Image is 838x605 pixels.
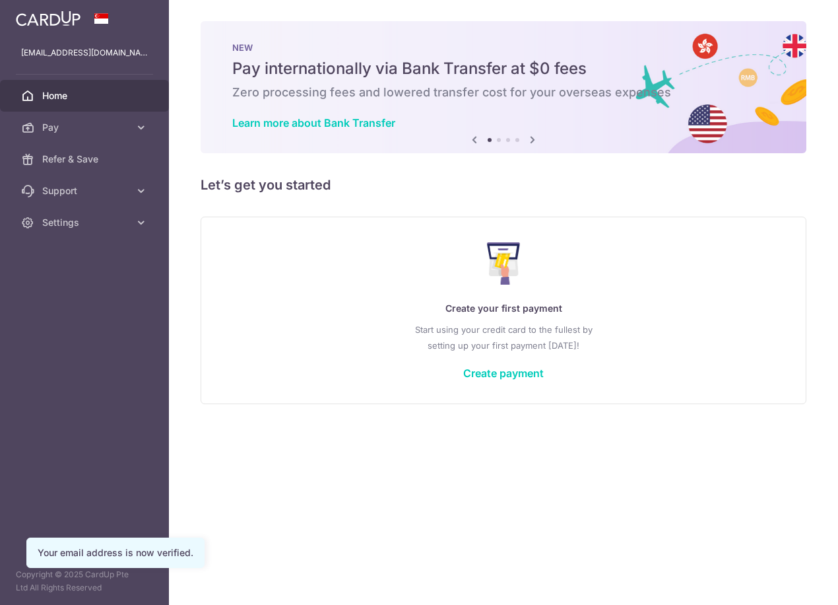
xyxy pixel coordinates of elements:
p: Start using your credit card to the fullest by setting up your first payment [DATE]! [228,322,779,353]
span: Settings [42,216,129,229]
p: NEW [232,42,775,53]
span: Pay [42,121,129,134]
p: [EMAIL_ADDRESS][DOMAIN_NAME] [21,46,148,59]
h5: Pay internationally via Bank Transfer at $0 fees [232,58,775,79]
a: Create payment [463,367,544,380]
span: Home [42,89,129,102]
img: Bank transfer banner [201,21,806,153]
span: Refer & Save [42,153,129,166]
img: CardUp [16,11,81,26]
h5: Let’s get you started [201,174,806,196]
a: Learn more about Bank Transfer [232,116,395,129]
h6: Zero processing fees and lowered transfer cost for your overseas expenses [232,85,775,100]
p: Create your first payment [228,301,779,316]
div: Your email address is now verified. [38,546,193,559]
span: Support [42,184,129,197]
img: Make Payment [487,242,521,285]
